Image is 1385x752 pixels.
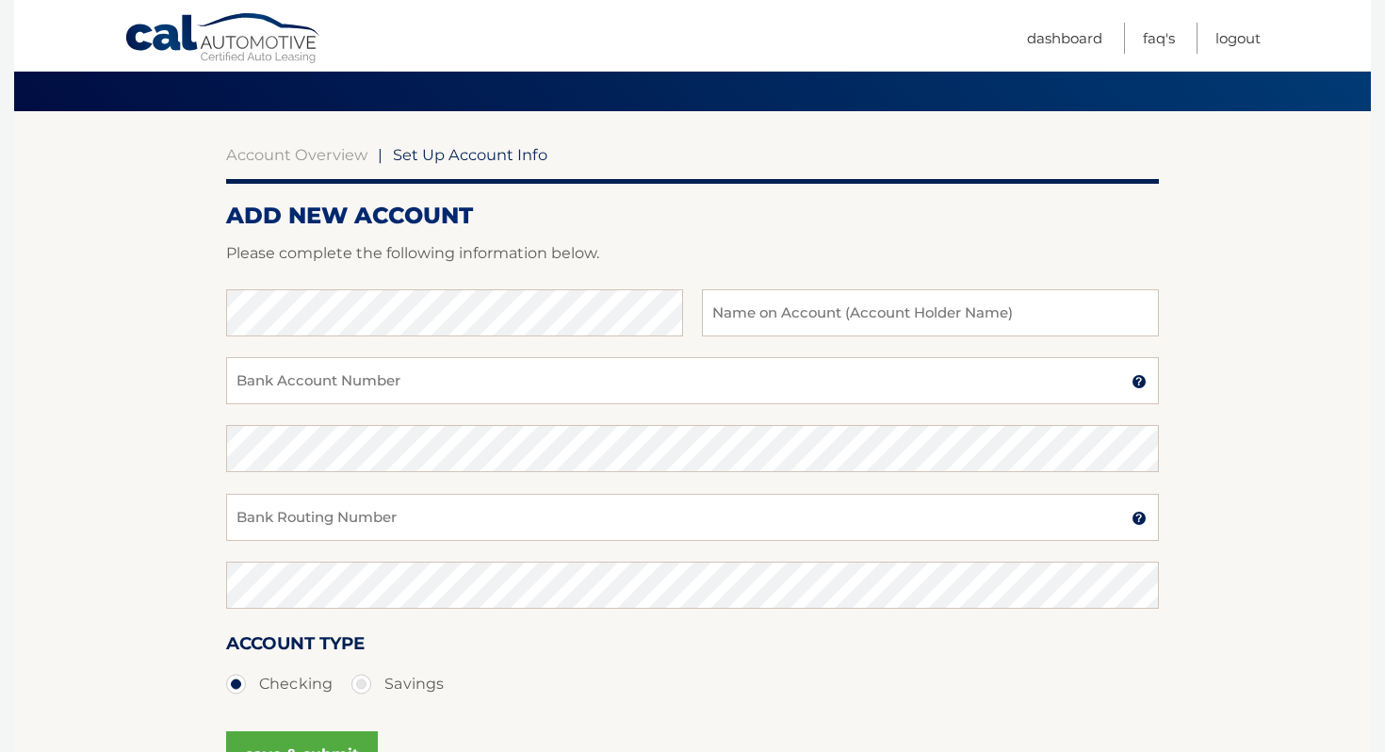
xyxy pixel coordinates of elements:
[226,145,367,164] a: Account Overview
[226,240,1159,267] p: Please complete the following information below.
[226,494,1159,541] input: Bank Routing Number
[226,357,1159,404] input: Bank Account Number
[1215,23,1261,54] a: Logout
[226,665,333,703] label: Checking
[393,145,547,164] span: Set Up Account Info
[226,629,365,664] label: Account Type
[1143,23,1175,54] a: FAQ's
[702,289,1159,336] input: Name on Account (Account Holder Name)
[1132,511,1147,526] img: tooltip.svg
[226,202,1159,230] h2: ADD NEW ACCOUNT
[1132,374,1147,389] img: tooltip.svg
[1027,23,1102,54] a: Dashboard
[378,145,383,164] span: |
[124,12,322,67] a: Cal Automotive
[351,665,444,703] label: Savings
